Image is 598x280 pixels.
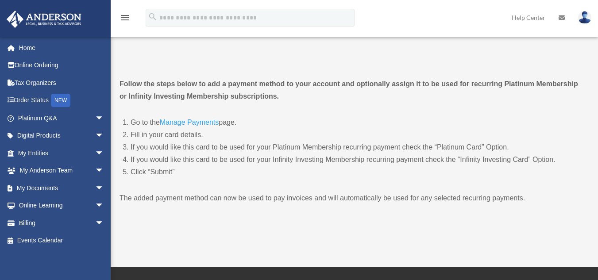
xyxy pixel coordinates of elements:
[6,214,117,232] a: Billingarrow_drop_down
[95,109,113,127] span: arrow_drop_down
[120,12,130,23] i: menu
[6,232,117,249] a: Events Calendar
[131,116,587,129] li: Go to the page.
[95,197,113,215] span: arrow_drop_down
[95,162,113,180] span: arrow_drop_down
[120,80,578,100] strong: Follow the steps below to add a payment method to your account and optionally assign it to be use...
[6,179,117,197] a: My Documentsarrow_drop_down
[6,109,117,127] a: Platinum Q&Aarrow_drop_down
[95,144,113,162] span: arrow_drop_down
[51,94,70,107] div: NEW
[148,12,158,22] i: search
[95,214,113,232] span: arrow_drop_down
[120,192,587,204] p: The added payment method can now be used to pay invoices and will automatically be used for any s...
[6,74,117,92] a: Tax Organizers
[4,11,84,28] img: Anderson Advisors Platinum Portal
[131,141,587,153] li: If you would like this card to be used for your Platinum Membership recurring payment check the “...
[131,129,587,141] li: Fill in your card details.
[131,166,587,178] li: Click “Submit”
[131,153,587,166] li: If you would like this card to be used for your Infinity Investing Membership recurring payment c...
[6,39,117,57] a: Home
[95,179,113,197] span: arrow_drop_down
[6,92,117,110] a: Order StatusNEW
[120,15,130,23] a: menu
[6,144,117,162] a: My Entitiesarrow_drop_down
[6,57,117,74] a: Online Ordering
[95,127,113,145] span: arrow_drop_down
[160,119,219,130] a: Manage Payments
[6,197,117,215] a: Online Learningarrow_drop_down
[6,127,117,145] a: Digital Productsarrow_drop_down
[578,11,591,24] img: User Pic
[6,162,117,180] a: My Anderson Teamarrow_drop_down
